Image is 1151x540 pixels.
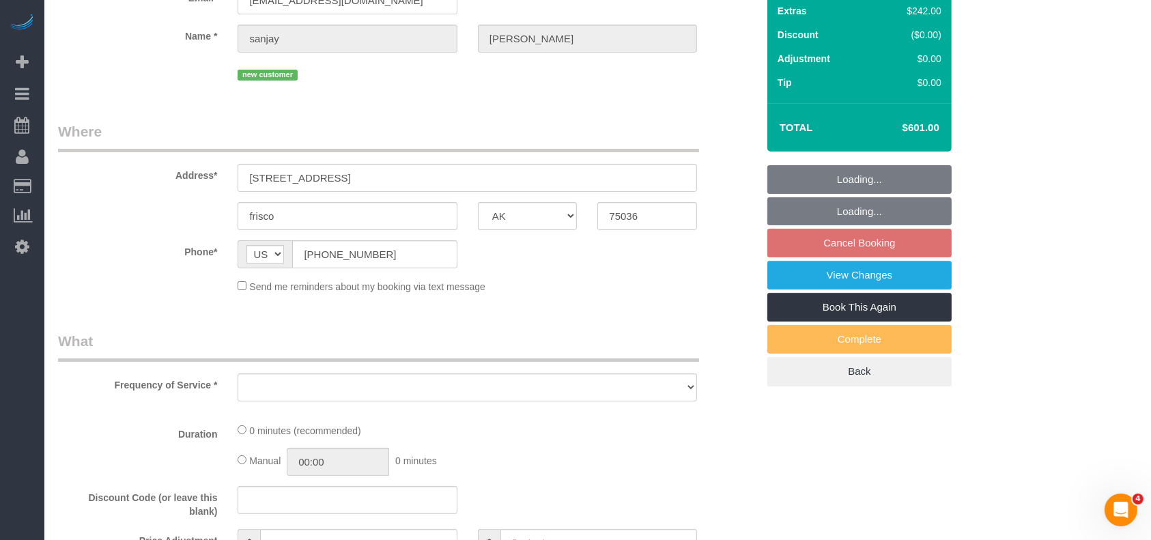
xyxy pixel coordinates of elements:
label: Name * [48,25,227,43]
span: 0 minutes [395,455,437,466]
label: Discount Code (or leave this blank) [48,486,227,518]
h4: $601.00 [862,122,939,134]
legend: Where [58,122,699,152]
iframe: Intercom live chat [1105,494,1137,526]
a: Back [767,357,952,386]
div: ($0.00) [878,28,941,42]
legend: What [58,331,699,362]
img: Automaid Logo [8,14,35,33]
label: Extras [778,4,807,18]
strong: Total [780,122,813,133]
input: Phone* [292,240,457,268]
a: Book This Again [767,293,952,322]
span: 4 [1133,494,1143,505]
label: Duration [48,423,227,441]
input: City* [238,202,457,230]
label: Tip [778,76,792,89]
span: Send me reminders about my booking via text message [249,281,485,292]
div: $0.00 [878,76,941,89]
label: Address* [48,164,227,182]
div: $0.00 [878,52,941,66]
label: Discount [778,28,819,42]
input: Zip Code* [597,202,697,230]
label: Phone* [48,240,227,259]
span: Manual [249,455,281,466]
label: Adjustment [778,52,830,66]
input: First Name* [238,25,457,53]
input: Last Name* [478,25,697,53]
span: 0 minutes (recommended) [249,425,360,436]
span: new customer [238,70,297,81]
label: Frequency of Service * [48,373,227,392]
a: View Changes [767,261,952,289]
div: $242.00 [878,4,941,18]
